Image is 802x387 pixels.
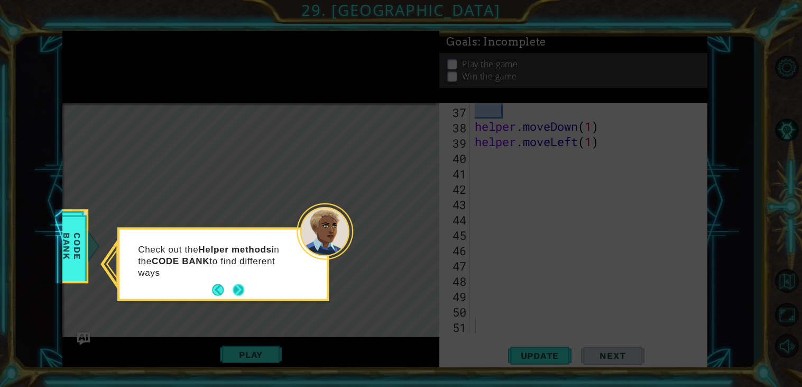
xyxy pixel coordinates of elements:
span: Code Bank [58,216,86,277]
strong: CODE BANK [152,256,209,266]
button: Back [212,284,233,296]
p: Check out the in the to find different ways [138,244,296,278]
strong: Helper methods [198,244,271,254]
button: Next [231,283,246,298]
